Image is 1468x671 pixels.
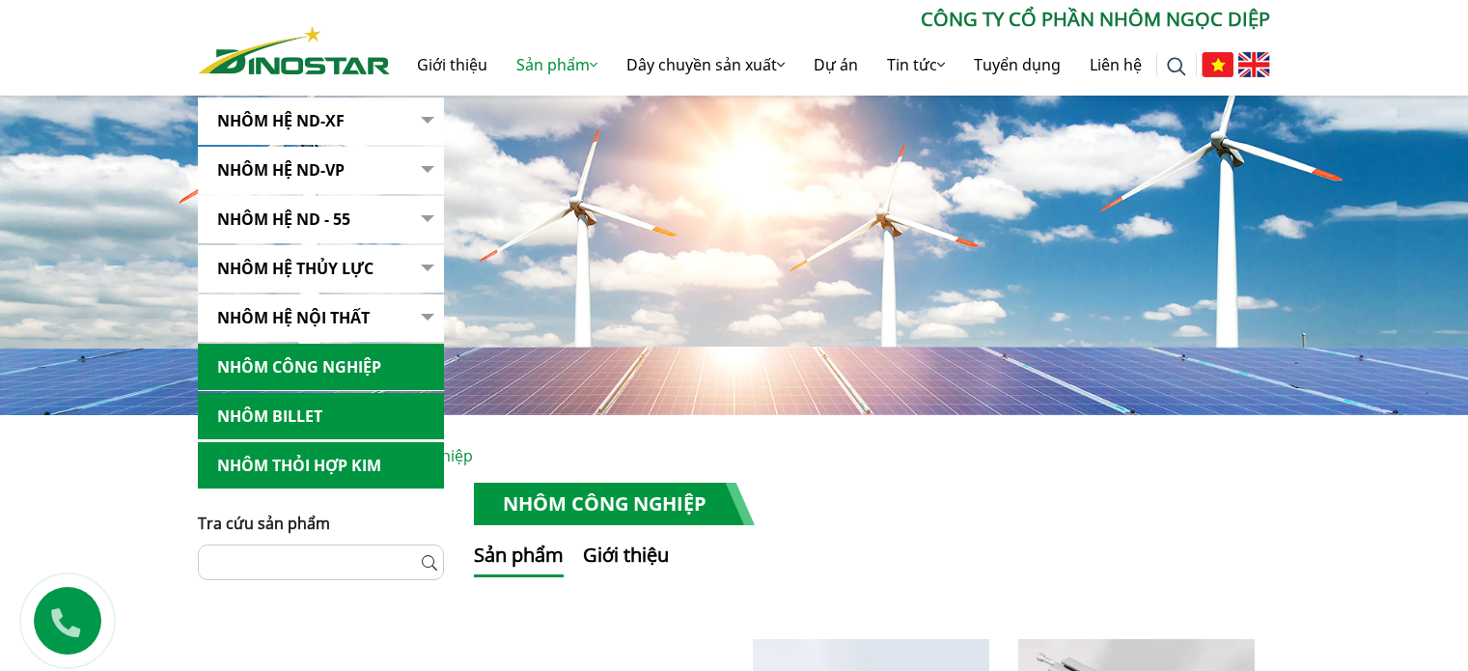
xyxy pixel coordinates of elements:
a: Tuyển dụng [959,34,1075,96]
span: Tra cứu sản phẩm [198,513,330,534]
a: Nhôm Hệ ND-VP [198,147,444,194]
h1: Nhôm Công nghiệp [474,483,755,525]
img: Tiếng Việt [1202,52,1233,77]
a: Nhôm Billet [198,393,444,440]
img: English [1238,52,1270,77]
a: Nhôm hệ nội thất [198,294,444,342]
a: Tin tức [872,34,959,96]
a: Liên hệ [1075,34,1156,96]
a: Nhôm Công nghiệp [198,344,444,391]
a: Nhôm Thỏi hợp kim [198,442,444,489]
a: Sản phẩm [502,34,612,96]
a: Nhôm hệ thủy lực [198,245,444,293]
a: Giới thiệu [402,34,502,96]
a: Nhôm Hệ ND-XF [198,98,444,145]
button: Sản phẩm [474,541,564,577]
a: Dây chuyền sản xuất [612,34,799,96]
img: search [1167,57,1186,76]
a: NHÔM HỆ ND - 55 [198,196,444,243]
img: Nhôm Dinostar [199,26,390,74]
button: Giới thiệu [583,541,669,577]
p: CÔNG TY CỔ PHẦN NHÔM NGỌC DIỆP [390,5,1270,34]
a: Dự án [799,34,872,96]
